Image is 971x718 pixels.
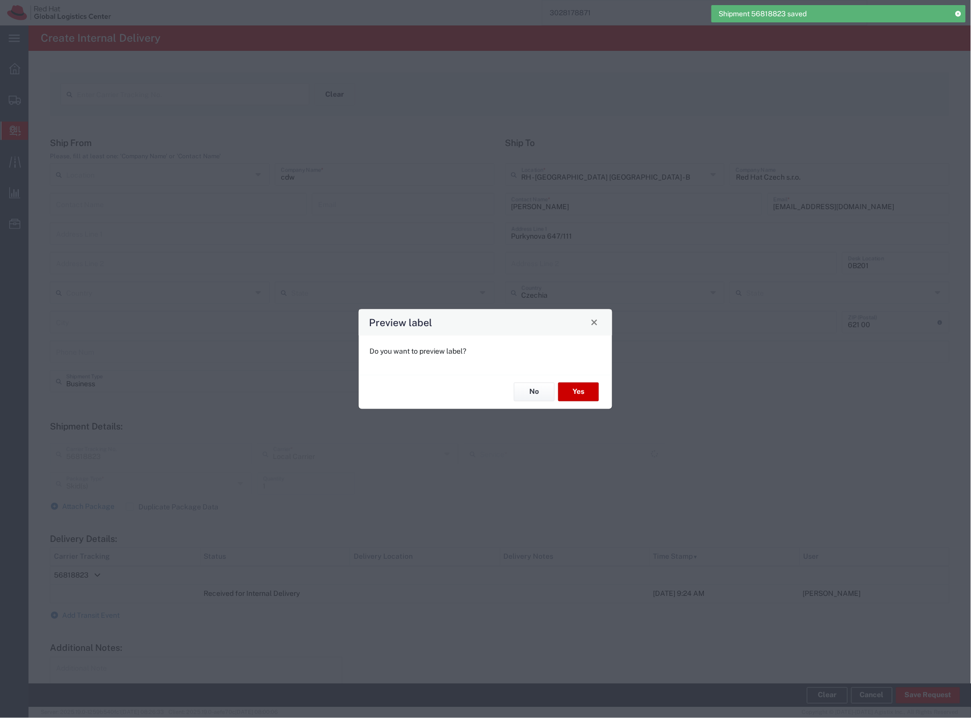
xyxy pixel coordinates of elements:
span: Shipment 56818823 saved [719,9,807,19]
h4: Preview label [369,315,433,330]
p: Do you want to preview label? [369,346,602,357]
button: No [514,383,555,401]
button: Close [587,315,602,329]
button: Yes [558,383,599,401]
